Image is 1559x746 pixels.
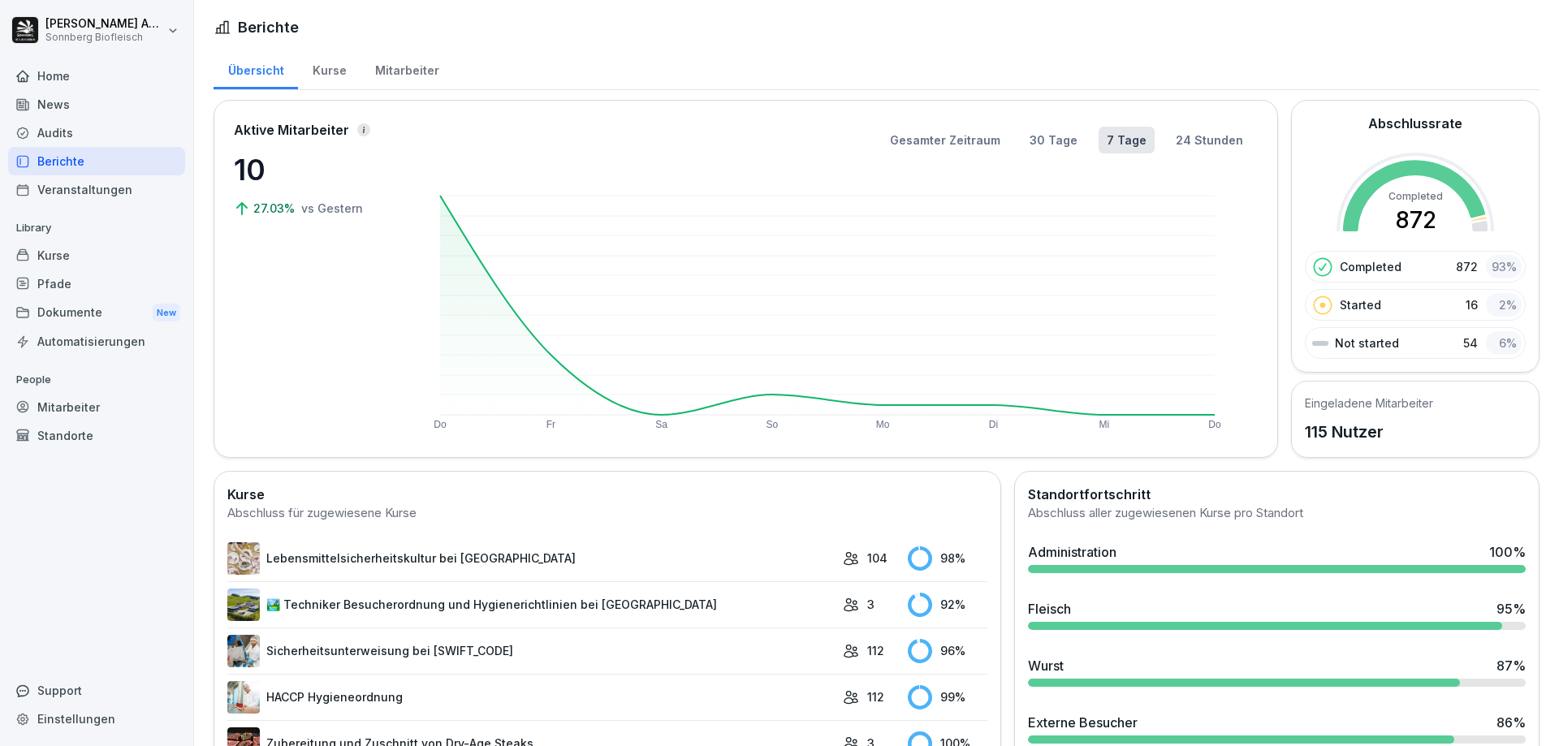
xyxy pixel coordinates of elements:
p: 104 [867,550,887,567]
p: 16 [1466,296,1478,313]
div: Administration [1028,542,1116,562]
a: Kurse [8,241,185,270]
img: bvgi5s23nmzwngfih7cf5uu4.png [227,635,260,667]
div: 99 % [908,685,987,709]
p: Not started [1335,334,1399,351]
a: Standorte [8,421,185,450]
div: 93 % [1486,255,1522,278]
text: Mo [876,419,890,430]
a: Kurse [298,48,361,89]
a: Einstellungen [8,705,185,733]
a: Sicherheitsunterweisung bei [SWIFT_CODE] [227,635,835,667]
div: Support [8,676,185,705]
div: Fleisch [1028,599,1071,619]
img: roi77fylcwzaflh0hwjmpm1w.png [227,589,260,621]
div: 2 % [1486,293,1522,317]
div: Dokumente [8,298,185,328]
a: News [8,90,185,119]
a: Administration100% [1021,536,1532,580]
div: Wurst [1028,656,1064,675]
a: Mitarbeiter [361,48,453,89]
button: 30 Tage [1021,127,1086,153]
h5: Eingeladene Mitarbeiter [1305,395,1433,412]
p: 112 [867,688,884,705]
p: 10 [234,148,396,192]
text: Mi [1099,419,1109,430]
div: Abschluss für zugewiesene Kurse [227,504,987,523]
h2: Abschlussrate [1368,114,1462,133]
div: 95 % [1496,599,1526,619]
div: 92 % [908,593,987,617]
text: Sa [655,419,667,430]
a: Home [8,62,185,90]
text: Do [1208,419,1221,430]
a: HACCP Hygieneordnung [227,681,835,714]
text: Fr [546,419,555,430]
button: Gesamter Zeitraum [882,127,1008,153]
div: 6 % [1486,331,1522,355]
a: Automatisierungen [8,327,185,356]
text: Di [989,419,998,430]
p: 115 Nutzer [1305,420,1433,444]
a: 🏞️ Techniker Besucherordnung und Hygienerichtlinien bei [GEOGRAPHIC_DATA] [227,589,835,621]
p: [PERSON_NAME] Anibas [45,17,164,31]
text: Do [434,419,447,430]
a: Mitarbeiter [8,393,185,421]
p: 112 [867,642,884,659]
a: Lebensmittelsicherheitskultur bei [GEOGRAPHIC_DATA] [227,542,835,575]
a: Veranstaltungen [8,175,185,204]
h2: Kurse [227,485,987,504]
div: 98 % [908,546,987,571]
div: Abschluss aller zugewiesenen Kurse pro Standort [1028,504,1526,523]
img: xrzzrx774ak4h3u8hix93783.png [227,681,260,714]
div: New [153,304,180,322]
a: Fleisch95% [1021,593,1532,636]
a: Wurst87% [1021,649,1532,693]
p: vs Gestern [301,200,363,217]
a: DokumenteNew [8,298,185,328]
div: 96 % [908,639,987,663]
button: 7 Tage [1099,127,1155,153]
p: 3 [867,596,875,613]
p: 54 [1463,334,1478,351]
div: 86 % [1496,713,1526,732]
button: 24 Stunden [1168,127,1251,153]
p: Started [1340,296,1381,313]
a: Berichte [8,147,185,175]
text: So [767,419,779,430]
p: Completed [1340,258,1401,275]
p: Library [8,215,185,241]
h1: Berichte [238,16,299,38]
p: 27.03% [253,200,298,217]
img: fel7zw93n786o3hrlxxj0311.png [227,542,260,575]
p: Aktive Mitarbeiter [234,120,349,140]
h2: Standortfortschritt [1028,485,1526,504]
div: 87 % [1496,656,1526,675]
p: Sonnberg Biofleisch [45,32,164,43]
p: People [8,367,185,393]
a: Übersicht [214,48,298,89]
p: 872 [1456,258,1478,275]
a: Pfade [8,270,185,298]
div: 100 % [1489,542,1526,562]
div: Externe Besucher [1028,713,1138,732]
a: Audits [8,119,185,147]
